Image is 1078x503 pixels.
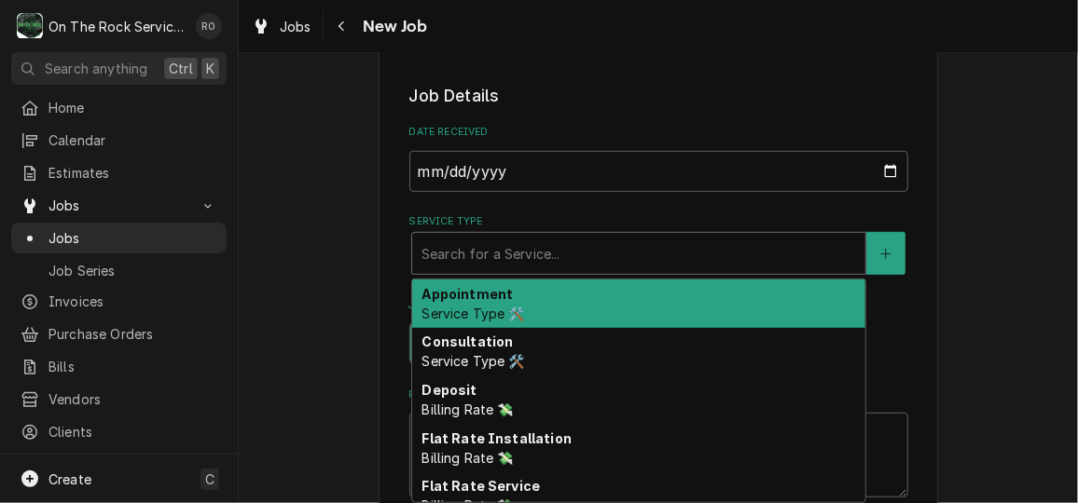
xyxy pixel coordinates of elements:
[48,389,217,409] span: Vendors
[422,401,513,417] span: Billing Rate 💸
[48,324,217,344] span: Purchase Orders
[866,232,905,275] button: Create New Service
[196,13,222,39] div: RO
[11,190,227,221] a: Go to Jobs
[409,125,908,140] label: Date Received
[17,13,43,39] div: On The Rock Services's Avatar
[11,286,227,317] a: Invoices
[11,449,227,480] a: Go to Pricebook
[244,11,319,42] a: Jobs
[422,430,572,446] strong: Flat Rate Installation
[206,59,214,78] span: K
[409,214,908,275] div: Service Type
[11,384,227,415] a: Vendors
[280,17,311,36] span: Jobs
[205,469,214,489] span: C
[409,298,908,364] div: Job Type
[422,333,513,349] strong: Consultation
[422,478,540,494] strong: Flat Rate Service
[45,59,147,78] span: Search anything
[11,125,227,156] a: Calendar
[48,471,91,487] span: Create
[422,353,524,369] span: Service Type 🛠️
[11,92,227,123] a: Home
[409,125,908,191] div: Date Received
[48,292,217,311] span: Invoices
[11,52,227,85] button: Search anythingCtrlK
[11,319,227,349] a: Purchase Orders
[17,13,43,39] div: O
[48,196,189,215] span: Jobs
[880,248,891,261] svg: Create New Service
[409,214,908,229] label: Service Type
[48,163,217,183] span: Estimates
[409,387,908,402] label: Reason For Call
[48,422,217,442] span: Clients
[11,157,227,188] a: Estimates
[422,450,513,466] span: Billing Rate 💸
[11,255,227,286] a: Job Series
[11,223,227,253] a: Jobs
[422,286,513,302] strong: Appointment
[11,351,227,382] a: Bills
[48,261,217,280] span: Job Series
[11,416,227,447] a: Clients
[409,84,908,108] legend: Job Details
[48,228,217,248] span: Jobs
[169,59,193,78] span: Ctrl
[48,357,217,376] span: Bills
[48,130,217,150] span: Calendar
[196,13,222,39] div: Rich Ortega's Avatar
[357,14,428,39] span: New Job
[409,298,908,313] label: Job Type
[327,11,357,41] button: Navigate back
[409,151,908,192] input: yyyy-mm-dd
[48,98,217,117] span: Home
[48,17,186,36] div: On The Rock Services
[409,387,908,497] div: Reason For Call
[422,382,477,398] strong: Deposit
[422,306,524,321] span: Service Type 🛠️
